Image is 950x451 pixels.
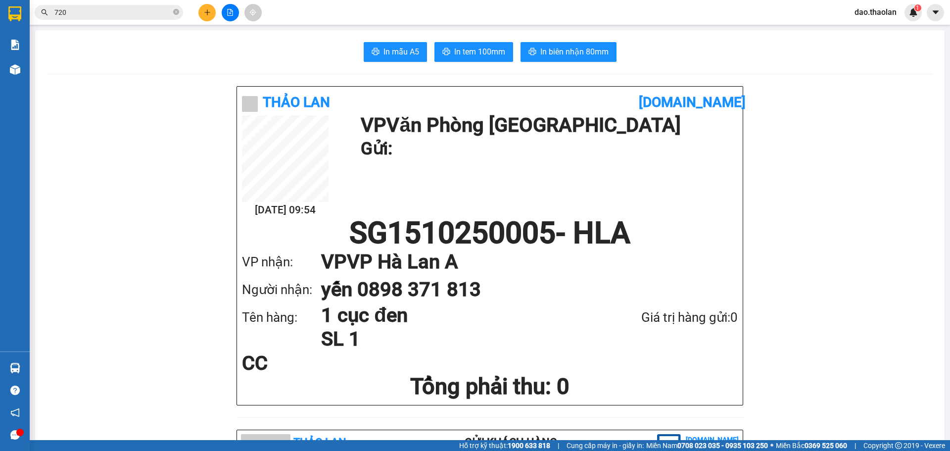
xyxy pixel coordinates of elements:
div: Tên hàng: [242,307,321,328]
h2: [DATE] 09:54 [242,202,329,218]
span: caret-down [931,8,940,17]
b: Thảo Lan [263,94,330,110]
b: [DOMAIN_NAME] [686,436,739,444]
span: search [41,9,48,16]
button: aim [244,4,262,21]
strong: 0369 525 060 [805,442,847,450]
span: close-circle [173,8,179,17]
span: 1 [916,4,919,11]
span: printer [528,48,536,57]
h1: VP VP Hà Lan A [321,248,718,276]
span: message [10,430,20,440]
div: VP nhận: [242,252,321,272]
h1: Gửi: [361,135,733,162]
li: Thảo Lan [5,59,114,73]
span: In tem 100mm [454,46,505,58]
span: printer [372,48,380,57]
div: Giá trị hàng gửi: 0 [589,307,738,328]
span: close-circle [173,9,179,15]
span: file-add [227,9,234,16]
h1: SL 1 [321,327,589,351]
span: In mẫu A5 [383,46,419,58]
input: Tìm tên, số ĐT hoặc mã đơn [54,7,171,18]
button: printerIn mẫu A5 [364,42,427,62]
span: copyright [895,442,902,449]
button: printerIn tem 100mm [434,42,513,62]
span: Hỗ trợ kỹ thuật: [459,440,550,451]
span: notification [10,408,20,417]
img: solution-icon [10,40,20,50]
sup: 1 [914,4,921,11]
img: warehouse-icon [10,363,20,373]
span: Miền Nam [646,440,768,451]
span: aim [249,9,256,16]
span: | [855,440,856,451]
img: icon-new-feature [909,8,918,17]
span: | [558,440,559,451]
span: printer [442,48,450,57]
button: plus [198,4,216,21]
h1: 1 cục đen [321,303,589,327]
button: file-add [222,4,239,21]
b: Thảo Lan [293,436,346,449]
b: [DOMAIN_NAME] [639,94,746,110]
span: dao.thaolan [847,6,904,18]
span: question-circle [10,386,20,395]
span: In biên nhận 80mm [540,46,609,58]
img: warehouse-icon [10,64,20,75]
div: Người nhận: [242,280,321,300]
span: Miền Bắc [776,440,847,451]
li: In ngày: 09:54 15/10 [5,73,114,87]
span: ⚪️ [770,444,773,448]
h1: yến 0898 371 813 [321,276,718,303]
h1: SG1510250005 - HLA [242,218,738,248]
h1: Tổng phải thu: 0 [242,373,738,400]
span: plus [204,9,211,16]
b: Gửi khách hàng [465,436,557,449]
img: logo-vxr [8,6,21,21]
span: Cung cấp máy in - giấy in: [567,440,644,451]
strong: 1900 633 818 [508,442,550,450]
button: caret-down [927,4,944,21]
div: CC [242,353,406,373]
button: printerIn biên nhận 80mm [521,42,617,62]
strong: 0708 023 035 - 0935 103 250 [677,442,768,450]
h1: VP Văn Phòng [GEOGRAPHIC_DATA] [361,115,733,135]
